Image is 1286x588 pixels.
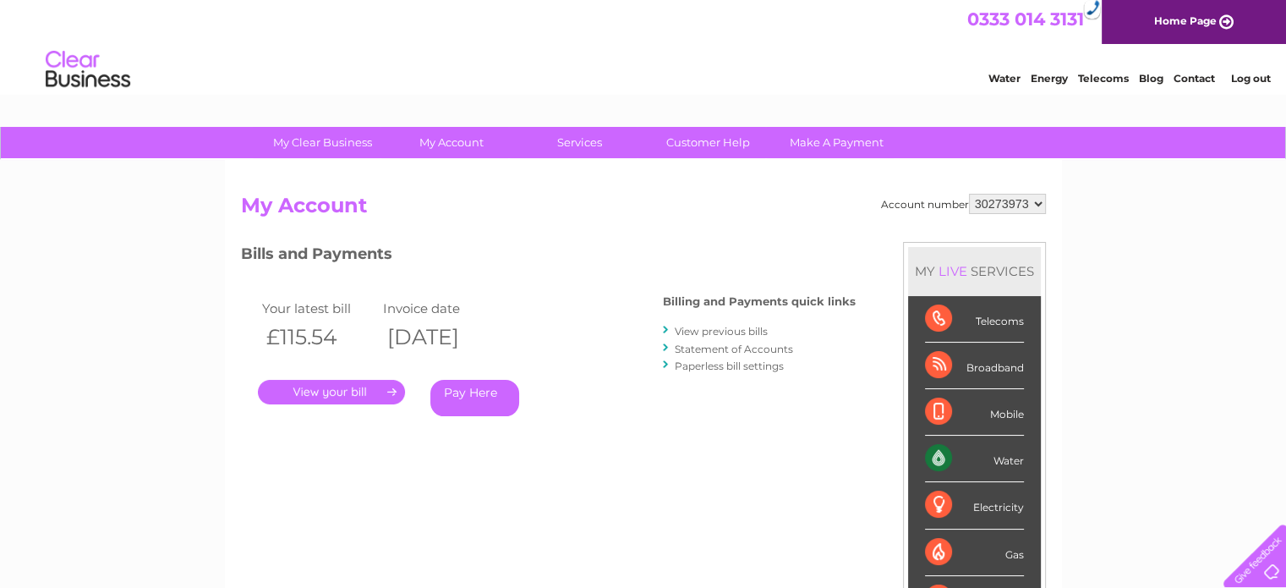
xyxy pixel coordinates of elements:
a: Make A Payment [767,127,906,158]
a: Paperless bill settings [675,360,784,372]
a: Services [510,127,649,158]
a: My Account [381,127,521,158]
a: . [258,380,405,404]
div: Telecoms [925,296,1024,343]
a: Blog [1139,72,1163,85]
a: My Clear Business [253,127,392,158]
a: 0333 014 3131 [967,8,1084,30]
a: Water [988,72,1021,85]
div: Mobile [925,389,1024,436]
div: MY SERVICES [908,247,1041,295]
div: Broadband [925,343,1024,389]
a: Pay Here [430,380,519,416]
h2: My Account [241,194,1046,226]
h4: Billing and Payments quick links [663,295,856,308]
a: Contact [1174,72,1215,85]
div: Electricity [925,482,1024,529]
td: Your latest bill [258,297,380,320]
div: Account number [881,194,1046,214]
div: Clear Business is a trading name of Verastar Limited (registered in [GEOGRAPHIC_DATA] No. 3667643... [244,9,1043,82]
a: Telecoms [1078,72,1129,85]
th: [DATE] [379,320,501,354]
th: £115.54 [258,320,380,354]
h3: Bills and Payments [241,242,856,272]
img: logo.png [45,44,131,96]
td: Invoice date [379,297,501,320]
div: Water [925,436,1024,482]
a: Statement of Accounts [675,343,793,355]
a: View previous bills [675,325,768,338]
a: Customer Help [638,127,778,158]
a: Log out [1230,72,1270,85]
div: Gas [925,530,1024,576]
a: Energy [1031,72,1068,85]
div: LIVE [935,263,971,279]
